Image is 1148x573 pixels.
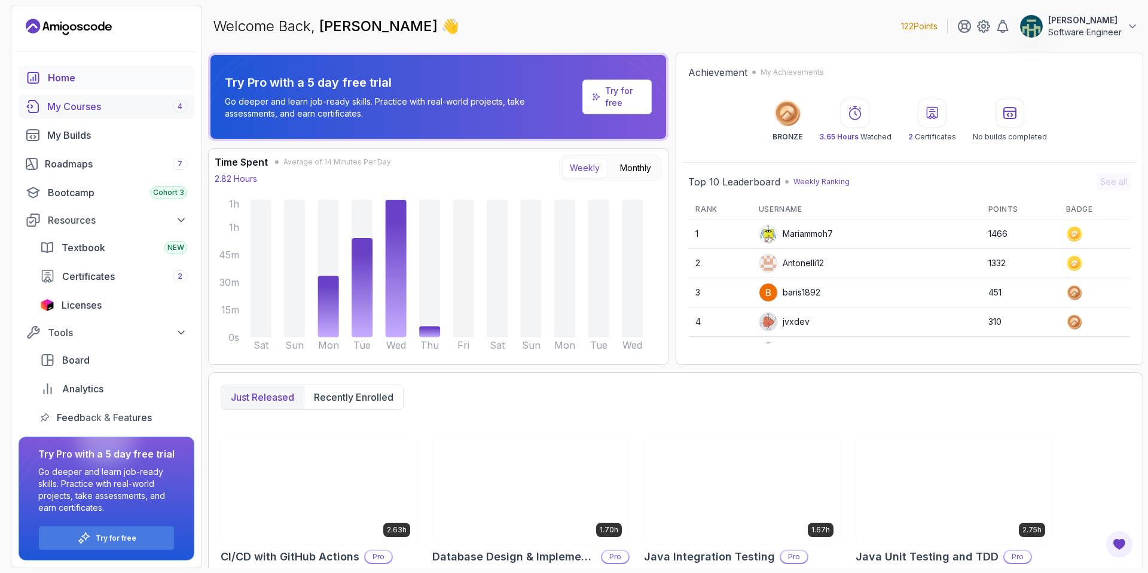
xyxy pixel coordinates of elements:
div: Bootcamp [48,185,187,200]
img: Database Design & Implementation card [433,434,629,544]
span: 👋 [441,17,459,36]
th: Username [752,200,981,220]
a: builds [19,123,194,147]
p: Welcome Back, [213,17,459,36]
p: Try Pro with a 5 day free trial [225,74,578,91]
td: 1466 [981,220,1059,249]
h2: Database Design & Implementation [432,548,596,565]
a: courses [19,95,194,118]
tspan: Sat [254,339,269,351]
button: Recently enrolled [304,385,403,409]
tspan: 1h [229,198,239,210]
a: Try for free [605,85,642,109]
p: 1.67h [811,525,830,535]
p: Certificates [908,132,956,142]
h2: CI/CD with GitHub Actions [221,548,359,565]
p: [PERSON_NAME] [1048,14,1122,26]
button: user profile image[PERSON_NAME]Software Engineer [1019,14,1138,38]
img: user profile image [759,284,777,301]
button: Resources [19,209,194,231]
div: jesmq7 [759,342,811,361]
th: Rank [688,200,751,220]
div: baris1892 [759,283,820,302]
p: 2.63h [387,525,407,535]
tspan: Thu [420,339,439,351]
tspan: Fri [457,339,469,351]
span: [PERSON_NAME] [319,17,441,35]
span: Average of 14 Minutes Per Day [283,157,391,167]
span: Analytics [62,382,103,396]
p: 2.75h [1022,525,1042,535]
p: Weekly Ranking [793,177,850,187]
span: NEW [167,243,184,252]
tspan: Sun [285,339,304,351]
span: 4 [178,102,182,111]
td: 451 [981,278,1059,307]
a: feedback [33,406,194,429]
tspan: 1h [229,221,239,233]
tspan: Sun [522,339,541,351]
tspan: Sat [490,339,505,351]
p: Pro [781,551,807,563]
p: Pro [1004,551,1031,563]
td: 2 [688,249,751,278]
h3: Time Spent [215,155,268,169]
p: No builds completed [973,132,1047,142]
p: Recently enrolled [314,390,393,404]
span: Feedback & Features [57,410,152,425]
span: 2 [908,132,913,141]
tspan: 0s [228,331,239,343]
h2: Top 10 Leaderboard [688,175,780,189]
span: Textbook [62,240,105,255]
div: Home [48,71,187,85]
h2: Achievement [688,65,747,80]
p: Pro [602,551,628,563]
div: Resources [48,213,187,227]
button: Just released [221,385,304,409]
td: 4 [688,307,751,337]
a: analytics [33,377,194,401]
td: 310 [981,307,1059,337]
p: Try for free [96,534,136,543]
td: 239 [981,337,1059,366]
td: 1 [688,220,751,249]
p: Software Engineer [1048,26,1122,38]
div: My Builds [47,128,187,142]
span: 3.65 Hours [819,132,859,141]
tspan: Mon [554,339,575,351]
tspan: 45m [219,249,239,261]
button: See all [1097,173,1131,190]
h2: Java Unit Testing and TDD [856,548,999,565]
div: My Courses [47,99,187,114]
td: 5 [688,337,751,366]
a: licenses [33,293,194,317]
a: home [19,66,194,90]
p: Just released [231,390,294,404]
tspan: 30m [219,276,239,288]
a: Try for free [582,80,652,114]
img: user profile image [759,254,777,272]
div: Antonelli12 [759,254,824,273]
p: Watched [819,132,891,142]
th: Badge [1059,200,1131,220]
a: textbook [33,236,194,260]
td: 1332 [981,249,1059,278]
span: 2 [178,272,182,281]
tspan: Tue [590,339,607,351]
img: default monster avatar [759,225,777,243]
span: Licenses [62,298,102,312]
img: Java Unit Testing and TDD card [856,434,1052,544]
a: certificates [33,264,194,288]
button: Tools [19,322,194,343]
td: 3 [688,278,751,307]
th: Points [981,200,1059,220]
p: Go deeper and learn job-ready skills. Practice with real-world projects, take assessments, and ea... [225,96,578,120]
span: Certificates [62,269,115,284]
h2: Java Integration Testing [644,548,775,565]
p: Pro [365,551,392,563]
span: 7 [178,159,182,169]
img: user profile image [1020,15,1043,38]
div: Roadmaps [45,157,187,171]
img: default monster avatar [759,313,777,331]
img: CI/CD with GitHub Actions card [221,434,417,544]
